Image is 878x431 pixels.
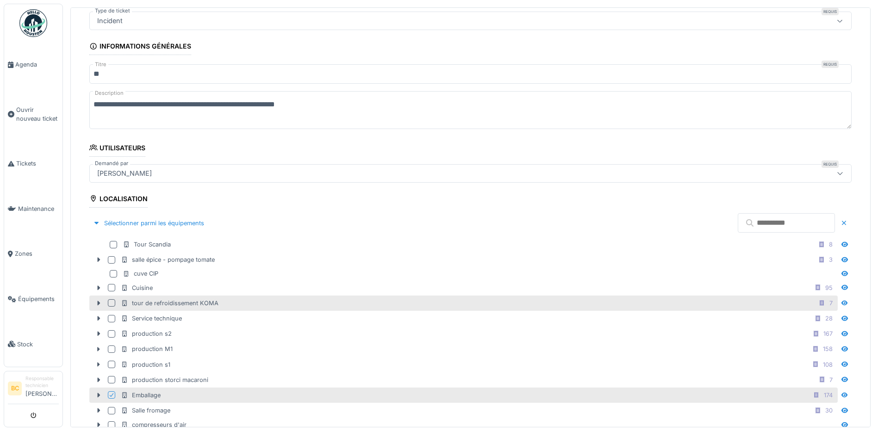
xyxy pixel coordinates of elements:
div: Tour Scandia [123,240,171,249]
div: Responsable technicien [25,375,59,389]
a: Ouvrir nouveau ticket [4,87,62,142]
div: compresseurs d'air [121,420,187,429]
div: production s2 [121,329,172,338]
a: Équipements [4,277,62,322]
span: Zones [15,249,59,258]
div: production storci macaroni [121,376,208,384]
div: 174 [824,391,833,400]
span: Agenda [15,60,59,69]
div: 7 [829,299,833,308]
div: tour de refroidissement KOMA [121,299,218,308]
label: Description [93,87,125,99]
span: Stock [17,340,59,349]
div: production M1 [121,345,173,353]
div: [PERSON_NAME] [93,168,156,179]
div: Sélectionner parmi les équipements [89,217,208,229]
a: Zones [4,231,62,277]
div: Informations générales [89,39,191,55]
div: Utilisateurs [89,141,145,157]
label: Demandé par [93,160,130,167]
div: cuve CIP [123,269,158,278]
div: Requis [822,8,839,15]
div: 8 [829,240,833,249]
div: 7 [829,376,833,384]
div: 28 [825,314,833,323]
label: Type de ticket [93,7,132,15]
a: BC Responsable technicien[PERSON_NAME] [8,375,59,404]
div: Salle fromage [121,406,170,415]
div: Cuisine [121,283,153,292]
div: Requis [822,160,839,168]
span: Ouvrir nouveau ticket [16,105,59,123]
div: production s1 [121,360,170,369]
div: Incident [93,16,126,26]
img: Badge_color-CXgf-gQk.svg [19,9,47,37]
label: Titre [93,61,108,68]
li: [PERSON_NAME] [25,375,59,402]
div: Service technique [121,314,182,323]
div: Localisation [89,192,148,208]
a: Agenda [4,42,62,87]
div: 108 [823,360,833,369]
div: 158 [823,345,833,353]
div: Emballage [121,391,161,400]
div: 30 [825,406,833,415]
a: Tickets [4,141,62,186]
span: Tickets [16,159,59,168]
li: BC [8,382,22,395]
a: Stock [4,321,62,367]
a: Maintenance [4,186,62,232]
span: Équipements [18,295,59,303]
span: Maintenance [18,204,59,213]
div: Requis [822,61,839,68]
div: 95 [825,283,833,292]
div: 3 [829,255,833,264]
div: salle épice - pompage tomate [121,255,215,264]
div: 167 [823,329,833,338]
